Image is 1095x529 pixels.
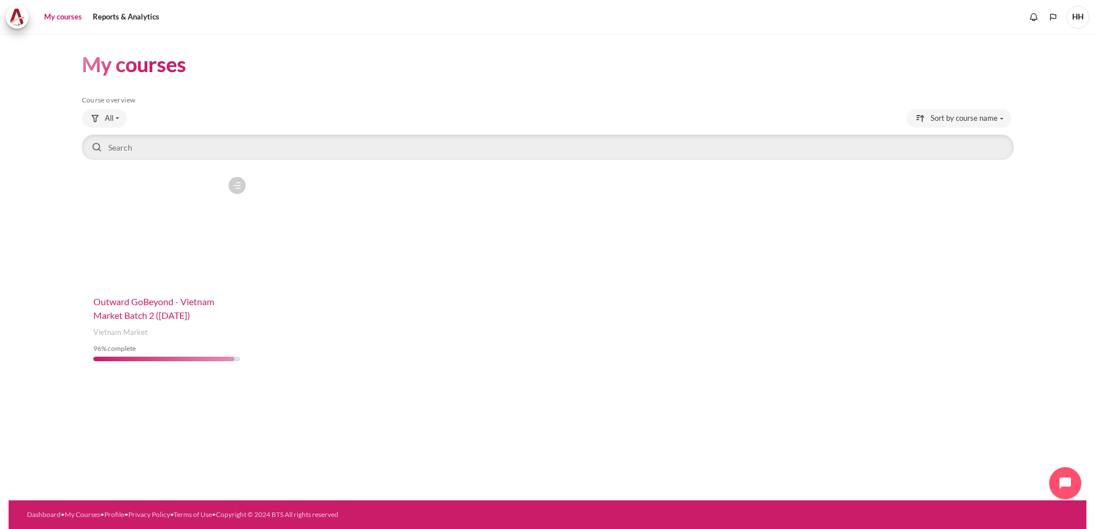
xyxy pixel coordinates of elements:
[9,34,1086,390] section: Content
[931,113,998,124] span: Sort by course name
[1066,6,1089,29] a: User menu
[1045,9,1062,26] button: Languages
[105,113,113,124] span: All
[40,6,86,29] a: My courses
[27,510,612,520] div: • • • • •
[82,135,1014,160] input: Search
[82,51,186,78] h1: My courses
[93,344,241,354] div: % complete
[1025,9,1042,26] div: Show notification window with no new notifications
[128,510,170,519] a: Privacy Policy
[65,510,100,519] a: My Courses
[216,510,338,519] a: Copyright © 2024 BTS All rights reserved
[82,96,1014,105] h5: Course overview
[907,109,1011,128] button: Sorting drop-down menu
[9,9,25,26] img: Architeck
[174,510,212,519] a: Terms of Use
[104,510,124,519] a: Profile
[82,109,1014,162] div: Course overview controls
[93,344,101,353] span: 96
[6,6,34,29] a: Architeck Architeck
[1066,6,1089,29] span: HH
[82,109,127,128] button: Grouping drop-down menu
[27,510,61,519] a: Dashboard
[93,296,214,321] a: Outward GoBeyond - Vietnam Market Batch 2 ([DATE])
[89,6,163,29] a: Reports & Analytics
[93,327,148,338] span: Vietnam Market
